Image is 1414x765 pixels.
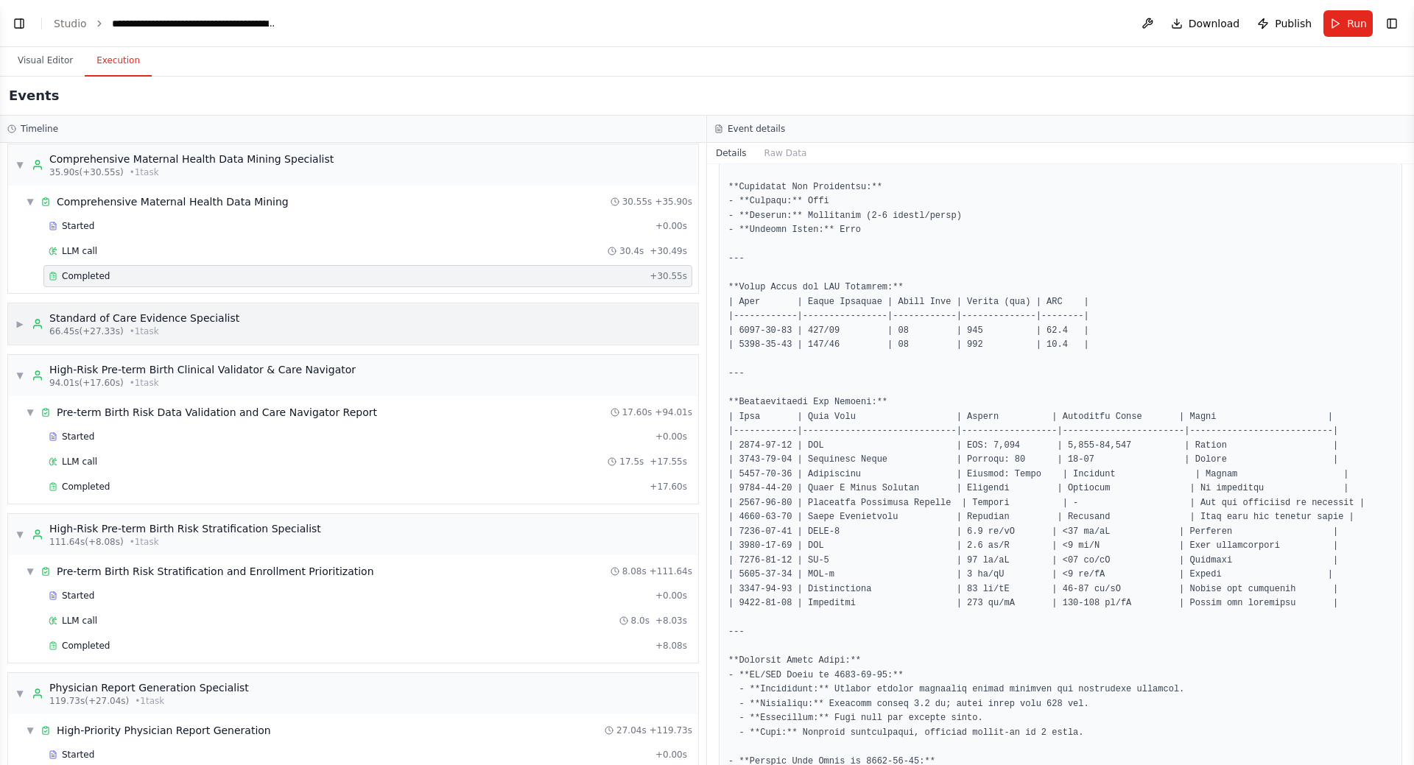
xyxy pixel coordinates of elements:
[130,536,159,548] span: • 1 task
[9,85,59,106] h2: Events
[49,377,124,389] span: 94.01s (+17.60s)
[49,311,239,325] div: Standard of Care Evidence Specialist
[650,270,687,282] span: + 30.55s
[54,18,87,29] a: Studio
[54,16,278,31] nav: breadcrumb
[49,680,249,695] div: Physician Report Generation Specialist
[622,406,653,418] span: 17.60s
[21,123,58,135] h3: Timeline
[655,590,687,602] span: + 0.00s
[62,270,110,282] span: Completed
[1165,10,1246,37] button: Download
[1275,16,1312,31] span: Publish
[1251,10,1318,37] button: Publish
[650,565,692,577] span: + 111.64s
[49,152,334,166] div: Comprehensive Maternal Health Data Mining Specialist
[26,725,35,736] span: ▼
[57,194,289,209] span: Comprehensive Maternal Health Data Mining
[15,318,24,330] span: ▶
[9,13,29,34] button: Show left sidebar
[49,536,124,548] span: 111.64s (+8.08s)
[1189,16,1240,31] span: Download
[57,723,271,738] span: High-Priority Physician Report Generation
[62,481,110,493] span: Completed
[619,245,644,257] span: 30.4s
[26,565,35,577] span: ▼
[6,46,85,77] button: Visual Editor
[1347,16,1367,31] span: Run
[62,456,97,468] span: LLM call
[85,46,152,77] button: Execution
[130,325,159,337] span: • 1 task
[62,245,97,257] span: LLM call
[655,640,687,652] span: + 8.08s
[130,166,159,178] span: • 1 task
[15,688,24,699] span: ▼
[619,456,644,468] span: 17.5s
[655,220,687,232] span: + 0.00s
[655,749,687,761] span: + 0.00s
[15,370,24,381] span: ▼
[62,431,94,443] span: Started
[15,529,24,540] span: ▼
[26,406,35,418] span: ▼
[650,456,687,468] span: + 17.55s
[655,406,692,418] span: + 94.01s
[57,564,374,579] span: Pre-term Birth Risk Stratification and Enrollment Prioritization
[756,143,816,163] button: Raw Data
[49,695,129,707] span: 119.73s (+27.04s)
[622,196,653,208] span: 30.55s
[15,159,24,171] span: ▼
[49,521,321,536] div: High-Risk Pre-term Birth Risk Stratification Specialist
[49,325,124,337] span: 66.45s (+27.33s)
[62,590,94,602] span: Started
[622,565,647,577] span: 8.08s
[631,615,650,627] span: 8.0s
[650,725,692,736] span: + 119.73s
[49,166,124,178] span: 35.90s (+30.55s)
[728,123,785,135] h3: Event details
[62,615,97,627] span: LLM call
[1382,13,1402,34] button: Show right sidebar
[616,725,647,736] span: 27.04s
[1323,10,1373,37] button: Run
[650,481,687,493] span: + 17.60s
[135,695,164,707] span: • 1 task
[707,143,756,163] button: Details
[57,405,377,420] span: Pre-term Birth Risk Data Validation and Care Navigator Report
[62,220,94,232] span: Started
[655,615,687,627] span: + 8.03s
[130,377,159,389] span: • 1 task
[62,640,110,652] span: Completed
[26,196,35,208] span: ▼
[62,749,94,761] span: Started
[49,362,356,377] div: High-Risk Pre-term Birth Clinical Validator & Care Navigator
[655,431,687,443] span: + 0.00s
[655,196,692,208] span: + 35.90s
[650,245,687,257] span: + 30.49s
